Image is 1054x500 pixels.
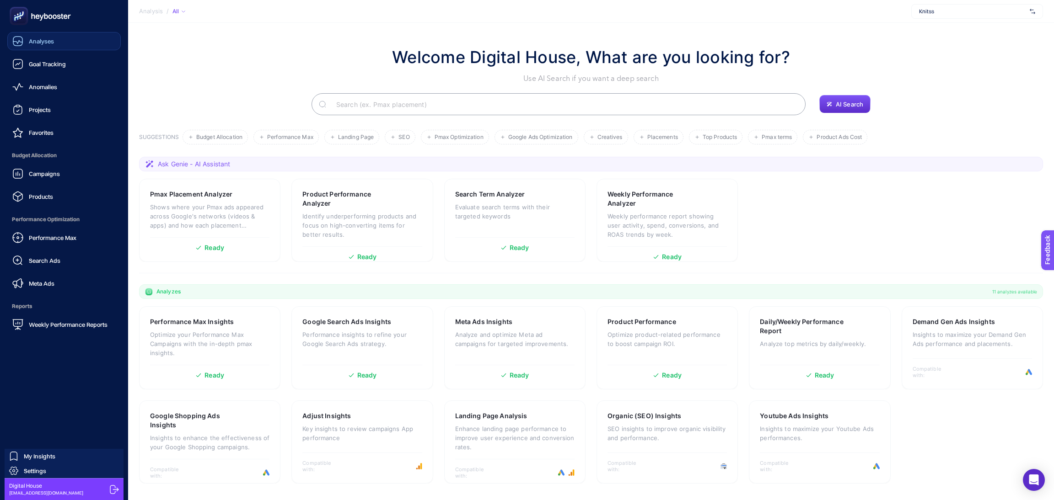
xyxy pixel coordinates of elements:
span: Anomalies [29,83,57,90]
a: Projects [7,101,121,119]
a: Search Term AnalyzerEvaluate search terms with their targeted keywordsReady [444,179,586,262]
span: My Insights [24,452,55,460]
span: Creatives [597,134,623,141]
a: Products [7,187,121,206]
h3: Google Search Ads Insights [302,317,391,326]
a: Favorites [7,123,121,142]
p: Weekly performance report showing user activity, spend, conversions, and ROAS trends by week. [608,212,727,239]
span: Goal Tracking [29,60,66,68]
p: Use AI Search if you want a deep search [392,73,790,84]
p: Insights to maximize your Youtube Ads performances. [760,424,879,442]
a: Settings [5,463,124,478]
button: AI Search [819,95,871,113]
span: Performance Optimization [7,210,121,229]
a: Analyses [7,32,121,50]
a: Adjust InsightsKey insights to review campaigns App performanceCompatible with: [291,400,433,484]
p: Insights to maximize your Demand Gen Ads performance and placements. [913,330,1032,348]
span: Ready [357,372,377,378]
div: Open Intercom Messenger [1023,469,1045,491]
p: Analyze top metrics by daily/weekly. [760,339,879,348]
span: Ready [204,372,224,378]
span: Campaigns [29,170,60,177]
p: SEO insights to improve organic visibility and performance. [608,424,727,442]
span: Performance Max [29,234,76,241]
p: Analyze and optimize Meta ad campaigns for targeted improvements. [455,330,575,348]
span: Pmax Optimization [435,134,484,141]
span: SEO [398,134,409,141]
span: Ready [357,254,377,260]
span: Products [29,193,53,200]
h3: Demand Gen Ads Insights [913,317,995,326]
p: Evaluate search terms with their targeted keywords [455,202,575,221]
a: Daily/Weekly Performance ReportAnalyze top metrics by daily/weekly.Ready [749,306,890,389]
span: Search Ads [29,257,60,264]
h3: Performance Max Insights [150,317,234,326]
span: Analysis [139,8,163,15]
p: Insights to enhance the effectiveness of your Google Shopping campaigns. [150,433,269,452]
a: Goal Tracking [7,55,121,73]
span: Top Products [703,134,737,141]
h3: SUGGESTIONS [139,133,179,144]
a: Google Shopping Ads InsightsInsights to enhance the effectiveness of your Google Shopping campaig... [139,400,280,484]
span: Google Ads Optimization [508,134,573,141]
span: Feedback [5,3,35,10]
a: Weekly Performance Reports [7,315,121,334]
h3: Search Term Analyzer [455,190,525,199]
h3: Pmax Placement Analyzer [150,190,232,199]
span: Digital House [9,482,83,489]
span: Placements [647,134,678,141]
span: Compatible with: [150,466,191,479]
h3: Product Performance [608,317,676,326]
a: Product Performance AnalyzerIdentify underperforming products and focus on high-converting items ... [291,179,433,262]
span: Performance Max [267,134,313,141]
div: All [172,8,185,15]
span: Weekly Performance Reports [29,321,108,328]
h1: Welcome Digital House, What are you looking for? [392,45,790,69]
span: Knitss [919,8,1026,15]
p: Performance insights to refine your Google Search Ads strategy. [302,330,422,348]
span: Ready [510,372,529,378]
span: Compatible with: [913,366,954,378]
span: [EMAIL_ADDRESS][DOMAIN_NAME] [9,489,83,496]
span: Analyses [29,37,54,45]
h3: Meta Ads Insights [455,317,512,326]
h3: Organic (SEO) Insights [608,411,681,420]
a: Google Search Ads InsightsPerformance insights to refine your Google Search Ads strategy.Ready [291,306,433,389]
input: Search [329,91,798,117]
span: Compatible with: [455,466,496,479]
span: Ready [815,372,834,378]
a: Performance Max InsightsOptimize your Performance Max Campaigns with the in-depth pmax insights.R... [139,306,280,389]
span: Ask Genie - AI Assistant [158,160,230,169]
h3: Youtube Ads Insights [760,411,828,420]
h3: Daily/Weekly Performance Report [760,317,851,335]
span: Compatible with: [608,460,649,473]
span: Ready [662,372,682,378]
a: Anomalies [7,78,121,96]
a: My Insights [5,449,124,463]
span: 11 analyzes available [992,288,1037,295]
p: Shows where your Pmax ads appeared across Google's networks (videos & apps) and how each placemen... [150,202,269,230]
span: Compatible with: [302,460,344,473]
span: Ready [204,245,224,251]
span: Budget Allocation [7,146,121,165]
h3: Product Performance Analyzer [302,190,393,208]
p: Enhance landing page performance to improve user experience and conversion rates. [455,424,575,452]
h3: Adjust Insights [302,411,351,420]
span: Meta Ads [29,280,54,287]
img: svg%3e [1030,7,1035,16]
span: Settings [24,467,46,474]
a: Pmax Placement AnalyzerShows where your Pmax ads appeared across Google's networks (videos & apps... [139,179,280,262]
a: Demand Gen Ads InsightsInsights to maximize your Demand Gen Ads performance and placements.Compat... [902,306,1043,389]
a: Meta Ads [7,274,121,293]
h3: Landing Page Analysis [455,411,527,420]
h3: Weekly Performance Analyzer [608,190,698,208]
span: Ready [662,254,682,260]
a: Youtube Ads InsightsInsights to maximize your Youtube Ads performances.Compatible with: [749,400,890,484]
p: Key insights to review campaigns App performance [302,424,422,442]
span: Ready [510,245,529,251]
a: Weekly Performance AnalyzerWeekly performance report showing user activity, spend, conversions, a... [597,179,738,262]
span: Landing Page [338,134,374,141]
p: Identify underperforming products and focus on high-converting items for better results. [302,212,422,239]
span: Compatible with: [760,460,801,473]
span: Pmax terms [762,134,792,141]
